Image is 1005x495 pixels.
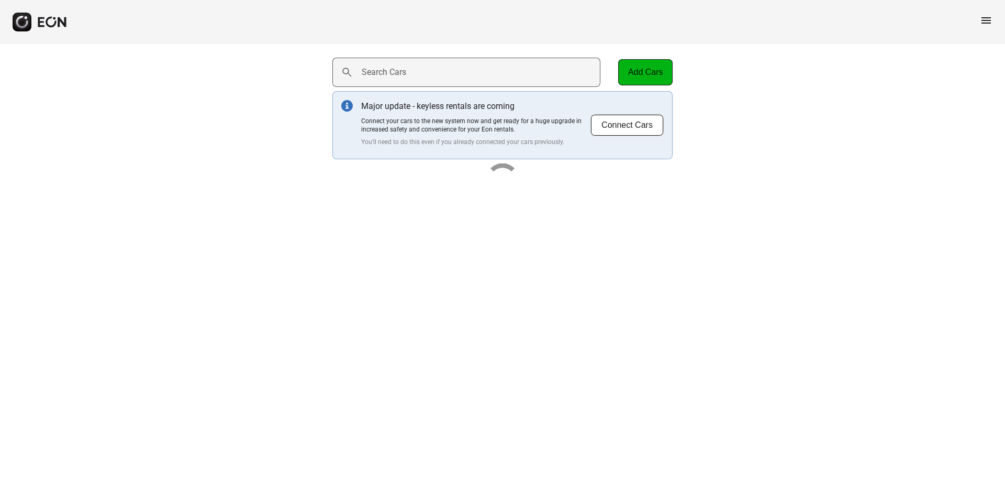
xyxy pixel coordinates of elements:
[618,59,673,85] button: Add Cars
[361,138,590,146] p: You'll need to do this even if you already connected your cars previously.
[590,114,664,136] button: Connect Cars
[980,14,992,27] span: menu
[362,66,406,79] label: Search Cars
[341,100,353,112] img: info
[361,100,590,113] p: Major update - keyless rentals are coming
[361,117,590,134] p: Connect your cars to the new system now and get ready for a huge upgrade in increased safety and ...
